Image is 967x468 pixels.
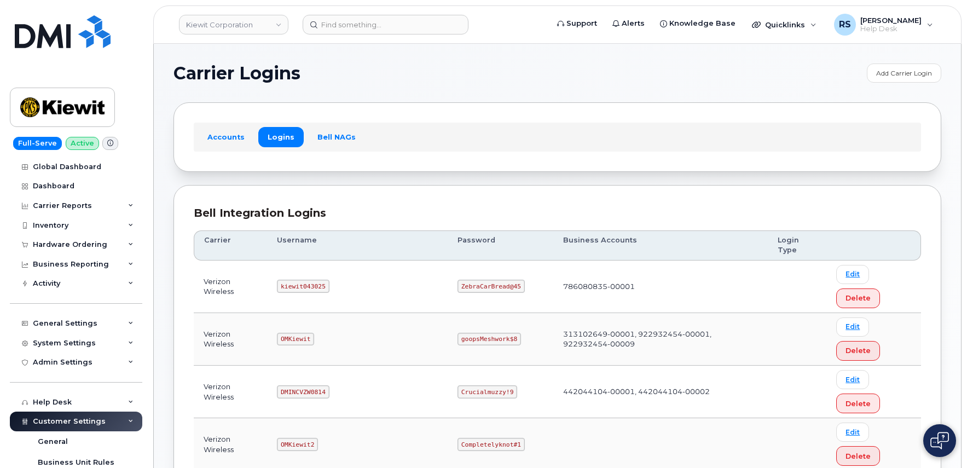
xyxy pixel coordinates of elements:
[768,230,826,261] th: Login Type
[277,333,314,346] code: OMKiewit
[846,293,871,303] span: Delete
[194,313,267,366] td: Verizon Wireless
[846,451,871,461] span: Delete
[836,288,880,308] button: Delete
[846,345,871,356] span: Delete
[836,423,869,442] a: Edit
[458,438,525,451] code: Completelyknot#1
[198,127,254,147] a: Accounts
[277,385,329,398] code: DMINCVZW0814
[553,366,768,418] td: 442044104-00001, 442044104-00002
[836,341,880,361] button: Delete
[836,446,880,466] button: Delete
[194,261,267,313] td: Verizon Wireless
[458,333,521,346] code: goopsMeshwork$8
[553,313,768,366] td: 313102649-00001, 922932454-00001, 922932454-00009
[194,205,921,221] div: Bell Integration Logins
[458,385,517,398] code: Crucialmuzzy!9
[267,230,448,261] th: Username
[448,230,553,261] th: Password
[553,261,768,313] td: 786080835-00001
[277,438,318,451] code: OMKiewit2
[930,432,949,449] img: Open chat
[458,280,525,293] code: ZebraCarBread@45
[836,394,880,413] button: Delete
[867,63,941,83] a: Add Carrier Login
[836,265,869,284] a: Edit
[846,398,871,409] span: Delete
[308,127,365,147] a: Bell NAGs
[836,370,869,389] a: Edit
[836,317,869,337] a: Edit
[553,230,768,261] th: Business Accounts
[194,230,267,261] th: Carrier
[258,127,304,147] a: Logins
[173,65,300,82] span: Carrier Logins
[194,366,267,418] td: Verizon Wireless
[277,280,329,293] code: kiewit043025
